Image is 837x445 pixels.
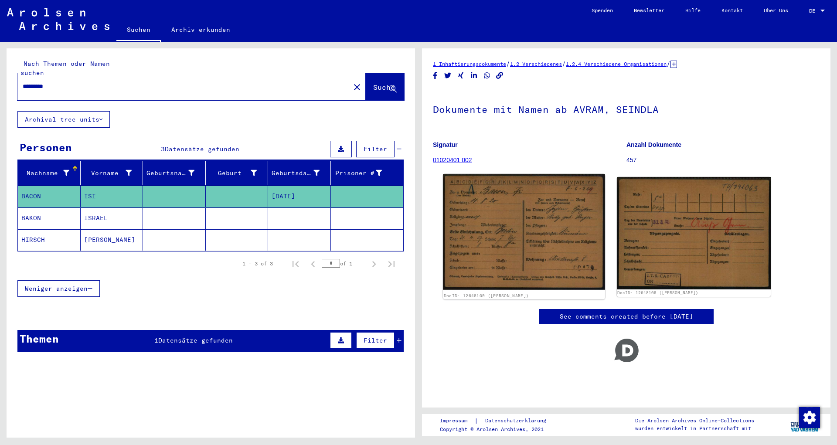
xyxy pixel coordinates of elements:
[617,290,698,295] a: DocID: 12648109 ([PERSON_NAME])
[20,60,110,77] mat-label: Nach Themen oder Namen suchen
[562,60,566,68] span: /
[366,73,404,100] button: Suche
[431,70,440,81] button: Share on Facebook
[495,70,504,81] button: Copy link
[18,161,81,185] mat-header-cell: Nachname
[443,174,605,290] img: 001.jpg
[272,166,330,180] div: Geburtsdatum
[356,332,395,349] button: Filter
[146,166,205,180] div: Geburtsname
[209,169,257,178] div: Geburt‏
[116,19,161,42] a: Suchen
[84,169,132,178] div: Vorname
[443,70,453,81] button: Share on Twitter
[626,141,681,148] b: Anzahl Dokumente
[20,139,72,155] div: Personen
[17,280,100,297] button: Weniger anzeigen
[440,425,557,433] p: Copyright © Arolsen Archives, 2021
[478,416,557,425] a: Datenschutzerklärung
[7,8,109,30] img: Arolsen_neg.svg
[206,161,269,185] mat-header-cell: Geburt‏
[440,416,557,425] div: |
[242,260,273,268] div: 1 – 3 of 3
[272,169,320,178] div: Geburtsdatum
[635,417,754,425] p: Die Arolsen Archives Online-Collections
[433,141,458,148] b: Signatur
[560,312,693,321] a: See comments created before [DATE]
[364,145,387,153] span: Filter
[18,229,81,251] mat-cell: HIRSCH
[18,186,81,207] mat-cell: BACON
[365,255,383,272] button: Next page
[287,255,304,272] button: First page
[84,166,143,180] div: Vorname
[146,169,194,178] div: Geburtsname
[334,166,393,180] div: Prisoner #
[165,145,239,153] span: Datensätze gefunden
[667,60,670,68] span: /
[20,331,59,346] div: Themen
[334,169,382,178] div: Prisoner #
[161,145,165,153] span: 3
[383,255,400,272] button: Last page
[81,229,143,251] mat-cell: [PERSON_NAME]
[268,186,331,207] mat-cell: [DATE]
[81,207,143,229] mat-cell: ISRAEL
[809,8,819,14] span: DE
[433,89,820,128] h1: Dokumente mit Namen ab AVRAM, SEINDLA
[626,156,820,165] p: 457
[17,111,110,128] button: Archival tree units
[799,407,820,428] img: Zustimmung ändern
[81,161,143,185] mat-header-cell: Vorname
[483,70,492,81] button: Share on WhatsApp
[161,19,241,40] a: Archiv erkunden
[352,82,362,92] mat-icon: close
[456,70,466,81] button: Share on Xing
[18,207,81,229] mat-cell: BAKON
[510,61,562,67] a: 1.2 Verschiedenes
[21,166,80,180] div: Nachname
[348,78,366,95] button: Clear
[373,83,395,92] span: Suche
[444,293,529,299] a: DocID: 12648109 ([PERSON_NAME])
[470,70,479,81] button: Share on LinkedIn
[322,259,365,268] div: of 1
[617,177,771,289] img: 002.jpg
[433,156,472,163] a: 01020401 002
[143,161,206,185] mat-header-cell: Geburtsname
[331,161,404,185] mat-header-cell: Prisoner #
[506,60,510,68] span: /
[566,61,667,67] a: 1.2.4 Verschiedene Organisationen
[364,336,387,344] span: Filter
[21,169,69,178] div: Nachname
[433,61,506,67] a: 1 Inhaftierungsdokumente
[25,285,88,292] span: Weniger anzeigen
[304,255,322,272] button: Previous page
[268,161,331,185] mat-header-cell: Geburtsdatum
[158,336,233,344] span: Datensätze gefunden
[789,414,821,435] img: yv_logo.png
[209,166,268,180] div: Geburt‏
[154,336,158,344] span: 1
[81,186,143,207] mat-cell: ISI
[635,425,754,432] p: wurden entwickelt in Partnerschaft mit
[356,141,395,157] button: Filter
[440,416,474,425] a: Impressum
